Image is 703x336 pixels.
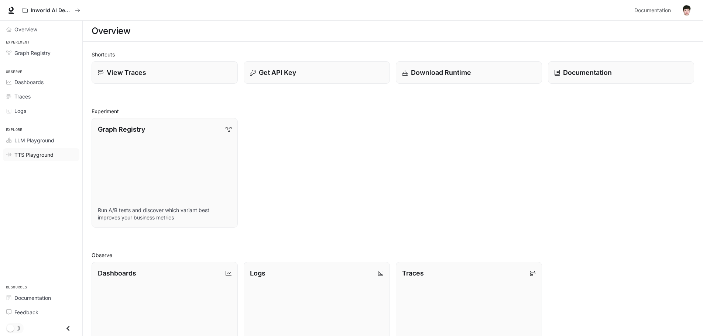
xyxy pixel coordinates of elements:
a: Dashboards [3,76,79,89]
span: Logs [14,107,26,115]
a: Overview [3,23,79,36]
a: Traces [3,90,79,103]
h2: Observe [92,251,694,259]
a: TTS Playground [3,148,79,161]
p: Dashboards [98,268,136,278]
button: All workspaces [19,3,83,18]
a: Graph Registry [3,46,79,59]
img: User avatar [682,5,692,15]
span: Graph Registry [14,49,51,57]
span: Dark mode toggle [7,324,14,332]
button: User avatar [679,3,694,18]
h1: Overview [92,24,130,38]
p: Inworld AI Demos [31,7,72,14]
span: TTS Playground [14,151,54,159]
a: Graph RegistryRun A/B tests and discover which variant best improves your business metrics [92,118,238,228]
a: View Traces [92,61,238,84]
p: View Traces [107,67,146,77]
a: LLM Playground [3,134,79,147]
p: Download Runtime [411,67,471,77]
a: Logs [3,104,79,117]
p: Logs [250,268,265,278]
a: Documentation [631,3,676,18]
span: Documentation [14,294,51,302]
a: Documentation [3,291,79,304]
button: Get API Key [244,61,390,84]
p: Get API Key [259,67,296,77]
span: Documentation [634,6,671,15]
h2: Experiment [92,107,694,115]
p: Traces [402,268,424,278]
span: Overview [14,25,37,33]
span: Dashboards [14,78,44,86]
p: Run A/B tests and discover which variant best improves your business metrics [98,207,232,221]
a: Feedback [3,306,79,319]
a: Documentation [548,61,694,84]
span: LLM Playground [14,136,54,144]
span: Feedback [14,308,38,316]
h2: Shortcuts [92,51,694,58]
a: Download Runtime [396,61,542,84]
p: Graph Registry [98,124,145,134]
button: Close drawer [60,321,76,336]
p: Documentation [563,67,612,77]
span: Traces [14,93,31,100]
